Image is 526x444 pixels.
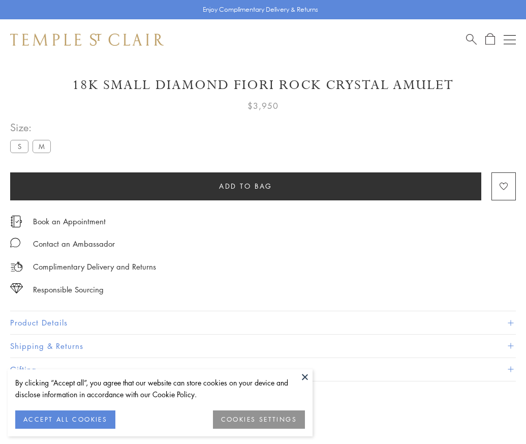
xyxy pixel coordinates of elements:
button: Open navigation [504,34,516,46]
div: By clicking “Accept all”, you agree that our website can store cookies on your device and disclos... [15,377,305,400]
img: icon_sourcing.svg [10,283,23,293]
img: icon_appointment.svg [10,216,22,227]
button: Gifting [10,358,516,381]
div: Responsible Sourcing [33,283,104,296]
h1: 18K Small Diamond Fiori Rock Crystal Amulet [10,76,516,94]
img: MessageIcon-01_2.svg [10,238,20,248]
img: icon_delivery.svg [10,260,23,273]
span: Size: [10,119,55,136]
p: Complimentary Delivery and Returns [33,260,156,273]
img: Temple St. Clair [10,34,164,46]
label: M [33,140,51,153]
p: Enjoy Complimentary Delivery & Returns [203,5,318,15]
span: $3,950 [247,99,279,112]
button: Shipping & Returns [10,335,516,358]
div: Contact an Ambassador [33,238,115,250]
a: Open Shopping Bag [485,33,495,46]
button: Product Details [10,311,516,334]
label: S [10,140,28,153]
a: Search [466,33,477,46]
a: Book an Appointment [33,216,106,227]
button: Add to bag [10,172,481,200]
span: Add to bag [219,181,272,192]
button: ACCEPT ALL COOKIES [15,410,115,429]
button: COOKIES SETTINGS [213,410,305,429]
